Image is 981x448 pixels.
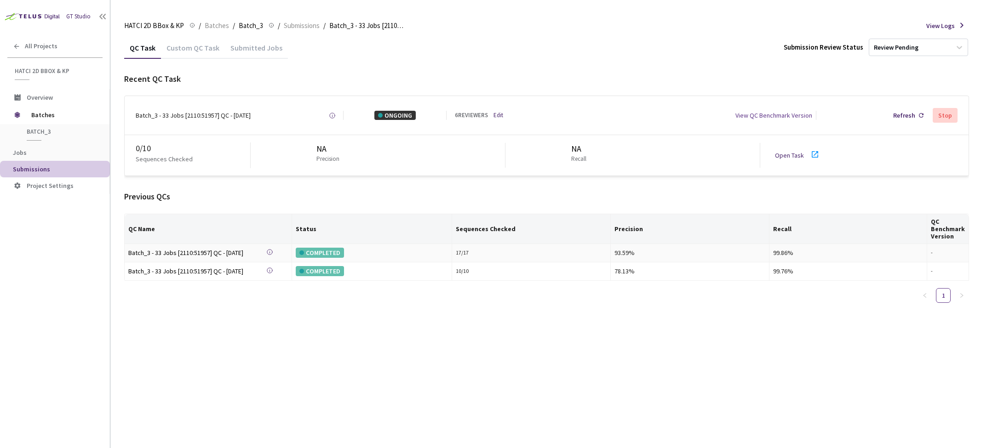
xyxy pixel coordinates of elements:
[31,106,94,124] span: Batches
[936,289,950,302] a: 1
[614,248,765,258] div: 93.59%
[136,142,250,154] div: 0 / 10
[282,20,321,30] a: Submissions
[954,288,969,303] li: Next Page
[124,73,969,85] div: Recent QC Task
[284,20,320,31] span: Submissions
[773,248,923,258] div: 99.86%
[136,111,251,120] div: Batch_3 - 33 Jobs [2110:51957] QC - [DATE]
[161,43,225,59] div: Custom QC Task
[128,266,257,277] a: Batch_3 - 33 Jobs [2110:51957] QC - [DATE]
[456,267,607,276] div: 10 / 10
[124,191,969,203] div: Previous QCs
[571,155,586,164] p: Recall
[775,151,804,159] a: Open Task
[936,288,951,303] li: 1
[323,20,326,31] li: /
[199,20,201,31] li: /
[124,43,161,59] div: QC Task
[329,20,404,31] span: Batch_3 - 33 Jobs [2110:51957]
[456,249,607,257] div: 17 / 17
[316,143,343,155] div: NA
[124,20,184,31] span: HATCI 2D BBox & KP
[292,214,452,244] th: Status
[493,111,503,120] a: Edit
[455,111,488,120] div: 6 REVIEWERS
[136,154,193,164] p: Sequences Checked
[959,293,964,298] span: right
[938,112,952,119] div: Stop
[784,42,863,52] div: Submission Review Status
[225,43,288,59] div: Submitted Jobs
[954,288,969,303] button: right
[316,155,339,164] p: Precision
[922,293,928,298] span: left
[128,266,257,276] div: Batch_3 - 33 Jobs [2110:51957] QC - [DATE]
[66,12,91,21] div: GT Studio
[927,214,969,244] th: QC Benchmark Version
[452,214,611,244] th: Sequences Checked
[296,266,344,276] div: COMPLETED
[15,67,97,75] span: HATCI 2D BBox & KP
[571,143,590,155] div: NA
[296,248,344,258] div: COMPLETED
[773,266,923,276] div: 99.76%
[13,165,50,173] span: Submissions
[614,266,765,276] div: 78.13%
[874,43,918,52] div: Review Pending
[918,288,932,303] button: left
[918,288,932,303] li: Previous Page
[27,181,74,190] span: Project Settings
[926,21,955,30] span: View Logs
[128,248,257,258] a: Batch_3 - 33 Jobs [2110:51957] QC - [DATE]
[931,249,965,257] div: -
[205,20,229,31] span: Batches
[374,111,416,120] div: ONGOING
[611,214,769,244] th: Precision
[278,20,280,31] li: /
[27,128,95,136] span: Batch_3
[203,20,231,30] a: Batches
[25,42,57,50] span: All Projects
[13,148,27,157] span: Jobs
[893,111,915,120] div: Refresh
[233,20,235,31] li: /
[239,20,263,31] span: Batch_3
[931,267,965,276] div: -
[769,214,927,244] th: Recall
[27,93,53,102] span: Overview
[735,111,812,120] div: View QC Benchmark Version
[125,214,292,244] th: QC Name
